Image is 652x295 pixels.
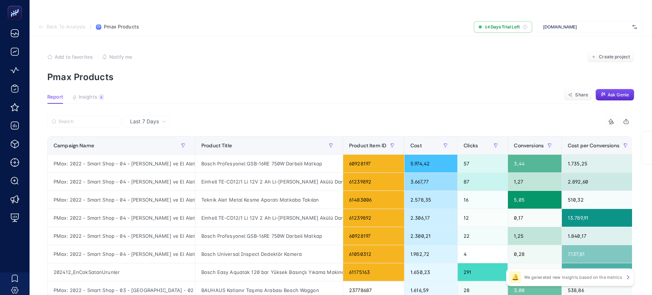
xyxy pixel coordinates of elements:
span: Cost [410,143,422,148]
div: Teknik Alet Metal Kesme Aparatı Matkaba Takılan [195,191,343,209]
div: Einhell TE-CD12/1 Li 12V 2 Ah Li-[PERSON_NAME] Akülü Darbeli Matkap [195,209,343,227]
div: 22 [458,227,508,245]
div: 10.052,26 [562,263,637,281]
div: 1.982,72 [404,245,457,263]
div: Bosch Universal Inspect Dedektör Kamera [195,245,343,263]
div: 61175163 [343,263,404,281]
div: 61483006 [343,191,404,209]
span: Campaign Name [54,143,94,148]
span: Report [47,94,63,100]
button: Create project [587,51,634,63]
div: 5.974,42 [404,155,457,172]
div: 7.137,81 [562,245,637,263]
div: Einhell TE-CD12/1 Li 12V 2 Ah Li-[PERSON_NAME] Akülü Darbeli Matkap [195,173,343,191]
div: 4 [458,245,508,263]
div: Bosch Easy Aquatak 120 bar Yüksek Basınçlı Yıkama Makinesi [195,263,343,281]
span: Pmax Products [104,24,139,30]
div: Bosch Profesyonel GSB-16RE 750W Darbeli Matkap [195,155,343,172]
div: 2.300,21 [404,227,457,245]
div: 61239892 [343,209,404,227]
button: Ask Genie [595,89,634,101]
button: Notify me [102,54,132,60]
div: 0,28 [508,245,561,263]
div: PMax: 2022 - Smart Shop - 04 - [PERSON_NAME] ve El Aletleri - 15 - El Aletleri [48,245,195,263]
span: Product Item ID [349,143,386,148]
div: 1.650,23 [404,263,457,281]
div: 1.840,17 [562,227,637,245]
div: 61050312 [343,245,404,263]
div: 13.789,91 [562,209,637,227]
div: PMax: 2022 - Smart Shop - 04 - [PERSON_NAME] ve El Aletleri - 01 - Matkaplar ve Akülü Cihazlar [48,173,195,191]
div: 2.578,35 [404,191,457,209]
span: Add to favorites [55,54,93,60]
span: Last 7 Days [130,118,159,125]
span: [DOMAIN_NAME] [543,24,629,30]
span: Back To Analysis [47,24,85,30]
div: PMax: 2022 - Smart Shop - 04 - [PERSON_NAME] ve El Aletleri - 01 - Matkaplar ve Akülü Cihazlar [48,227,195,245]
div: 60928197 [343,155,404,172]
span: Cost per Conversions [568,143,619,148]
div: 4 [99,94,104,100]
div: 0,16 [508,263,561,281]
div: 0,17 [508,209,561,227]
div: 61239892 [343,173,404,191]
div: 16 [458,191,508,209]
p: Pmax Products [47,72,634,82]
button: Add to favorites [47,54,93,60]
div: PMax: 2022 - Smart Shop - 04 - [PERSON_NAME] ve El Aletleri - 15 - El Aletleri [48,209,195,227]
div: 5,05 [508,191,561,209]
div: 60928197 [343,227,404,245]
div: 291 [458,263,508,281]
div: 202412_EnCokSatanUrunler [48,263,195,281]
p: We generated new insights based on the metrics [524,274,622,280]
div: 12 [458,209,508,227]
span: Insights [79,94,97,100]
div: PMax: 2022 - Smart Shop - 04 - [PERSON_NAME] ve El Aletleri - 15 - El Aletleri [48,191,195,209]
span: / [90,24,92,30]
div: 87 [458,173,508,191]
div: 1,27 [508,173,561,191]
input: Search [58,119,117,124]
div: 1.735,25 [562,155,637,172]
div: 3.667,77 [404,173,457,191]
span: Ask Genie [608,92,629,98]
div: 3,44 [508,155,561,172]
span: Product Title [201,143,232,148]
span: Clicks [464,143,478,148]
div: 2.892,60 [562,173,637,191]
div: 1,25 [508,227,561,245]
button: Share [564,89,593,101]
div: Bosch Profesyonel GSB-16RE 750W Darbeli Matkap [195,227,343,245]
div: 510,32 [562,191,637,209]
span: 14 Days Trial Left [485,24,520,30]
div: 2.306,17 [404,209,457,227]
div: PMax: 2022 - Smart Shop - 04 - [PERSON_NAME] ve El Aletleri - 15 - El Aletleri [48,155,195,172]
span: Create project [599,54,630,60]
div: 🔔 [509,271,521,283]
div: 57 [458,155,508,172]
span: Notify me [109,54,132,60]
span: Conversions [514,143,544,148]
img: svg%3e [632,23,637,31]
span: Share [575,92,588,98]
